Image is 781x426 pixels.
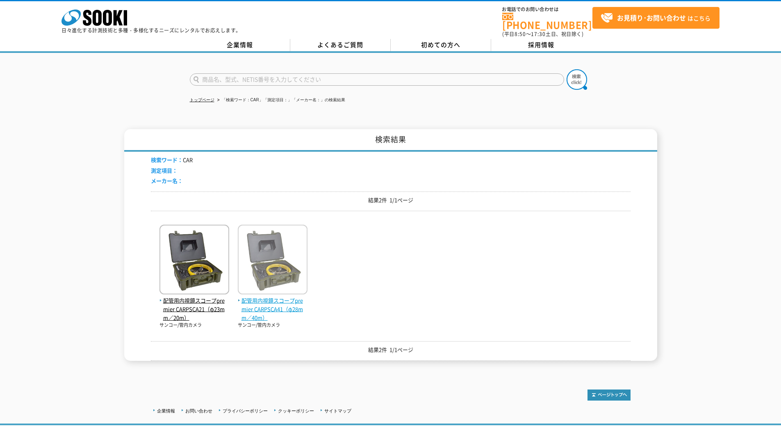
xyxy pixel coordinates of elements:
li: CAR [151,156,193,164]
a: お問い合わせ [185,408,212,413]
p: サンコー/管内カメラ [238,322,307,329]
a: 配管用内視鏡スコープpremier CARPSCA41（φ28mm／40m） [238,288,307,322]
span: 8:50 [515,30,526,38]
a: お見積り･お問い合わせはこちら [592,7,720,29]
span: (平日 ～ 土日、祝日除く) [502,30,583,38]
img: CARPSCA21（φ23mm／20m） [159,225,229,296]
h1: 検索結果 [124,129,657,152]
p: サンコー/管内カメラ [159,322,229,329]
span: 配管用内視鏡スコープpremier CARPSCA41（φ28mm／40m） [238,296,307,322]
span: 17:30 [531,30,546,38]
span: 測定項目： [151,166,178,174]
li: 「検索ワード：CAR」「測定項目：」「メーカー名：」の検索結果 [216,96,345,105]
a: 企業情報 [157,408,175,413]
a: よくあるご質問 [290,39,391,51]
a: サイトマップ [324,408,351,413]
a: プライバシーポリシー [223,408,268,413]
span: 初めての方へ [421,40,460,49]
span: 検索ワード： [151,156,183,164]
strong: お見積り･お問い合わせ [617,13,686,23]
a: 初めての方へ [391,39,491,51]
a: 採用情報 [491,39,592,51]
p: 結果2件 1/1ページ [151,346,631,354]
p: 日々進化する計測技術と多種・多様化するニーズにレンタルでお応えします。 [61,28,241,33]
span: はこちら [601,12,710,24]
span: メーカー名： [151,177,183,185]
a: 配管用内視鏡スコープpremier CARPSCA21（φ23mm／20m） [159,288,229,322]
a: クッキーポリシー [278,408,314,413]
input: 商品名、型式、NETIS番号を入力してください [190,73,564,86]
a: トップページ [190,98,214,102]
p: 結果2件 1/1ページ [151,196,631,205]
a: [PHONE_NUMBER] [502,13,592,30]
img: トップページへ [587,390,631,401]
span: 配管用内視鏡スコープpremier CARPSCA21（φ23mm／20m） [159,296,229,322]
img: btn_search.png [567,69,587,90]
a: 企業情報 [190,39,290,51]
img: CARPSCA41（φ28mm／40m） [238,225,307,296]
span: お電話でのお問い合わせは [502,7,592,12]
